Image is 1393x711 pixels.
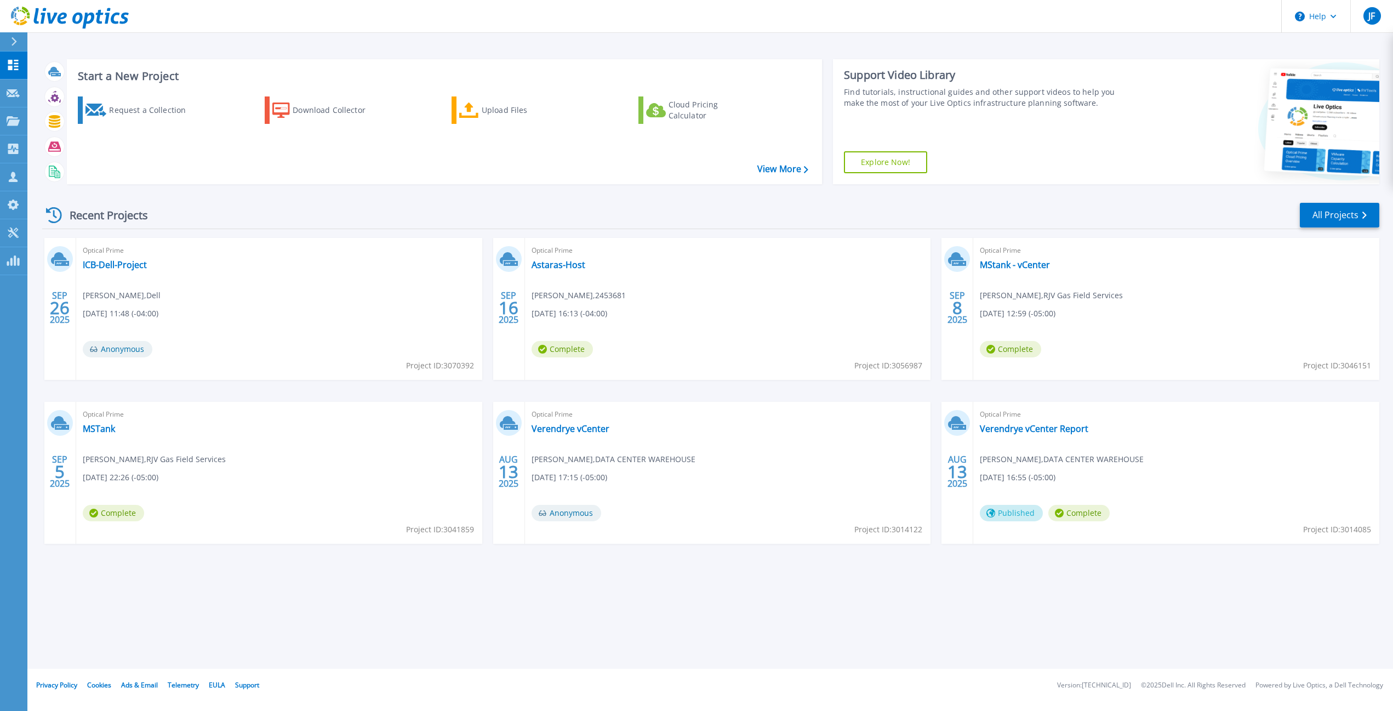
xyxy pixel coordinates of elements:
[844,68,1126,82] div: Support Video Library
[78,70,808,82] h3: Start a New Project
[532,259,585,270] a: Astaras-Host
[1057,682,1131,689] li: Version: [TECHNICAL_ID]
[83,471,158,484] span: [DATE] 22:26 (-05:00)
[532,505,601,521] span: Anonymous
[1141,682,1246,689] li: © 2025 Dell Inc. All Rights Reserved
[87,680,111,690] a: Cookies
[1255,682,1383,689] li: Powered by Live Optics, a Dell Technology
[83,453,226,465] span: [PERSON_NAME] , RJV Gas Field Services
[36,680,77,690] a: Privacy Policy
[980,408,1373,420] span: Optical Prime
[78,96,200,124] a: Request a Collection
[980,341,1041,357] span: Complete
[844,151,927,173] a: Explore Now!
[83,505,144,521] span: Complete
[235,680,259,690] a: Support
[532,244,924,257] span: Optical Prime
[947,467,967,476] span: 13
[406,524,474,536] span: Project ID: 3041859
[83,408,476,420] span: Optical Prime
[980,423,1088,434] a: Verendrye vCenter Report
[50,303,70,312] span: 26
[498,452,519,492] div: AUG 2025
[83,289,161,302] span: [PERSON_NAME] , Dell
[980,259,1050,270] a: MStank - vCenter
[980,244,1373,257] span: Optical Prime
[532,408,924,420] span: Optical Prime
[49,288,70,328] div: SEP 2025
[980,505,1043,521] span: Published
[83,423,115,434] a: MSTank
[83,259,147,270] a: ICB-Dell-Project
[980,308,1055,320] span: [DATE] 12:59 (-05:00)
[947,288,968,328] div: SEP 2025
[1300,203,1379,227] a: All Projects
[482,99,569,121] div: Upload Files
[532,289,626,302] span: [PERSON_NAME] , 2453681
[669,99,756,121] div: Cloud Pricing Calculator
[854,524,922,536] span: Project ID: 3014122
[532,423,609,434] a: Verendrye vCenter
[532,341,593,357] span: Complete
[55,467,65,476] span: 5
[499,467,518,476] span: 13
[532,453,695,465] span: [PERSON_NAME] , DATA CENTER WAREHOUSE
[83,308,158,320] span: [DATE] 11:48 (-04:00)
[121,680,158,690] a: Ads & Email
[1303,524,1371,536] span: Project ID: 3014085
[42,202,163,229] div: Recent Projects
[532,308,607,320] span: [DATE] 16:13 (-04:00)
[83,341,152,357] span: Anonymous
[265,96,387,124] a: Download Collector
[980,289,1123,302] span: [PERSON_NAME] , RJV Gas Field Services
[757,164,808,174] a: View More
[83,244,476,257] span: Optical Prime
[952,303,962,312] span: 8
[293,99,380,121] div: Download Collector
[980,471,1055,484] span: [DATE] 16:55 (-05:00)
[532,471,607,484] span: [DATE] 17:15 (-05:00)
[1048,505,1110,521] span: Complete
[499,303,518,312] span: 16
[109,99,197,121] div: Request a Collection
[1368,12,1375,20] span: JF
[1303,360,1371,372] span: Project ID: 3046151
[638,96,761,124] a: Cloud Pricing Calculator
[49,452,70,492] div: SEP 2025
[844,87,1126,109] div: Find tutorials, instructional guides and other support videos to help you make the most of your L...
[947,452,968,492] div: AUG 2025
[854,360,922,372] span: Project ID: 3056987
[209,680,225,690] a: EULA
[406,360,474,372] span: Project ID: 3070392
[168,680,199,690] a: Telemetry
[980,453,1144,465] span: [PERSON_NAME] , DATA CENTER WAREHOUSE
[452,96,574,124] a: Upload Files
[498,288,519,328] div: SEP 2025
